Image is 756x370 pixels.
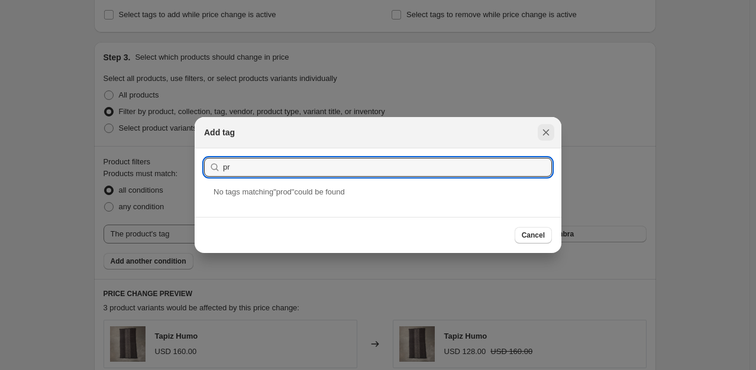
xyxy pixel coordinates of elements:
[204,126,235,138] h2: Add tag
[214,187,345,196] span: No tag s matching " prod " could be found
[538,124,554,141] button: Close
[223,158,552,177] input: Search tags
[515,227,552,244] button: Cancel
[522,231,545,240] span: Cancel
